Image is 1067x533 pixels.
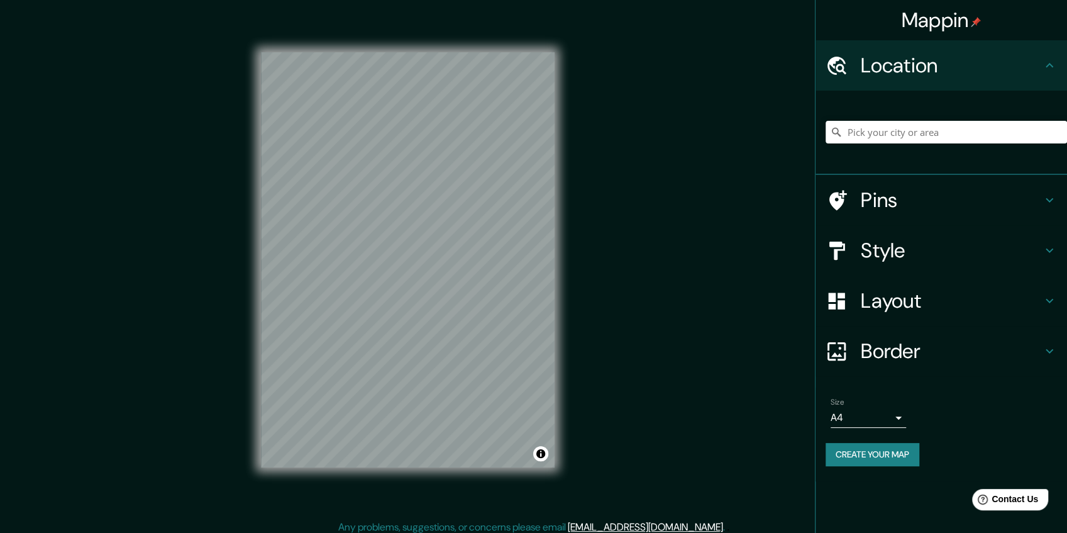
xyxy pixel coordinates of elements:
[861,339,1042,364] h4: Border
[815,326,1067,376] div: Border
[971,17,981,27] img: pin-icon.png
[815,40,1067,91] div: Location
[861,53,1042,78] h4: Location
[861,238,1042,263] h4: Style
[861,288,1042,313] h4: Layout
[831,408,906,428] div: A4
[831,397,844,408] label: Size
[902,8,981,33] h4: Mappin
[533,446,548,461] button: Toggle attribution
[815,276,1067,326] div: Layout
[861,188,1042,213] h4: Pins
[815,175,1067,225] div: Pins
[261,52,555,468] canvas: Map
[815,225,1067,276] div: Style
[955,484,1053,519] iframe: Help widget launcher
[826,121,1067,143] input: Pick your city or area
[826,443,919,466] button: Create your map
